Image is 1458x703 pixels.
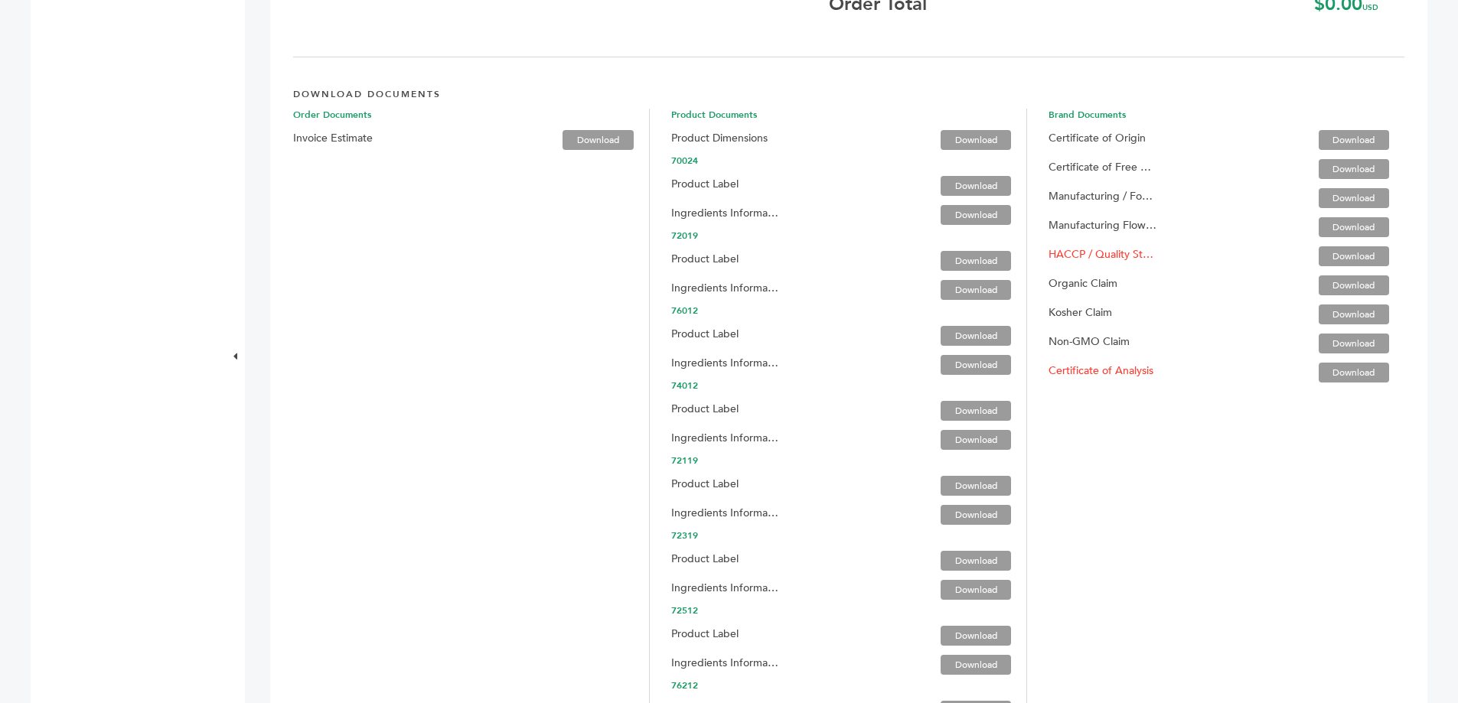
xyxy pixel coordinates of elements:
[1319,275,1389,295] a: Download
[293,76,1404,109] h4: DOWNLOAD DOCUMENTS
[671,400,739,418] label: Product Label
[563,130,633,150] a: Download
[671,579,779,597] label: Ingredients Information
[941,326,1011,346] a: Download
[671,109,1027,121] span: Product Documents
[671,250,739,269] label: Product Label
[1319,304,1389,324] a: Download
[671,604,1027,617] span: 72512
[1049,158,1156,177] label: Certificate of Free Sale
[1319,363,1389,382] a: Download
[671,550,739,568] label: Product Label
[671,529,1027,542] span: 72319
[671,304,1027,317] span: 76012
[941,476,1011,496] a: Download
[941,251,1011,271] a: Download
[1319,246,1389,266] a: Download
[941,355,1011,375] a: Download
[671,129,768,148] label: Product Dimensions
[1049,187,1156,206] label: Manufacturing / Food and Safety Certificate
[1049,129,1146,148] label: Certificate of Origin
[941,205,1011,225] a: Download
[671,679,1027,692] span: 76212
[671,625,739,643] label: Product Label
[293,129,373,148] label: Invoice Estimate
[671,155,1027,167] span: 70024
[671,279,779,298] label: Ingredients Information
[941,505,1011,525] a: Download
[671,475,739,493] label: Product Label
[941,626,1011,646] a: Download
[941,280,1011,300] a: Download
[671,204,779,223] label: Ingredients Information
[671,325,739,343] label: Product Label
[671,504,779,522] label: Ingredients Information
[1319,334,1389,353] a: Download
[671,175,739,194] label: Product Label
[941,401,1011,421] a: Download
[941,130,1011,150] a: Download
[1049,216,1156,235] label: Manufacturing Flow Diagram
[1049,362,1153,380] label: Certificate of Analysis
[671,354,779,373] label: Ingredients Information
[1049,109,1404,121] span: Brand Documents
[1319,130,1389,150] a: Download
[1049,304,1112,322] label: Kosher Claim
[671,229,1027,242] span: 72019
[1319,217,1389,237] a: Download
[941,430,1011,450] a: Download
[1362,2,1378,13] span: USD
[671,654,779,672] label: Ingredients Information
[293,109,649,121] span: Order Documents
[671,454,1027,467] span: 72119
[941,580,1011,600] a: Download
[671,429,779,448] label: Ingredients Information
[941,176,1011,196] a: Download
[671,379,1027,392] span: 74012
[941,551,1011,571] a: Download
[941,655,1011,675] a: Download
[1319,159,1389,179] a: Download
[1319,188,1389,208] a: Download
[1049,333,1130,351] label: Non-GMO Claim
[1049,246,1156,264] label: HACCP / Quality Statement
[1049,275,1117,293] label: Organic Claim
